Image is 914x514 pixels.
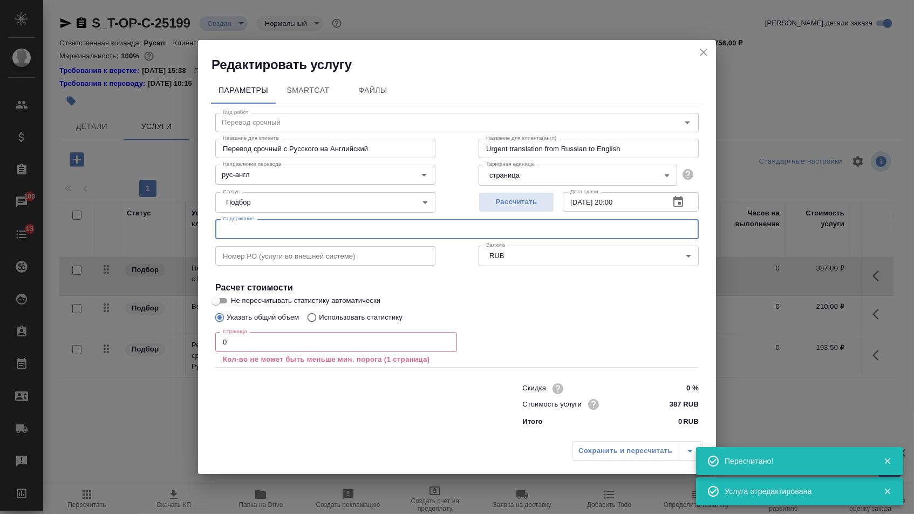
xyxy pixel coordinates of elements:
[572,441,702,461] div: split button
[522,416,542,427] p: Итого
[876,456,898,466] button: Закрыть
[479,165,677,185] div: страница
[223,354,449,365] p: Кол-во не может быть меньше мин. порога (1 страница)
[231,295,380,306] span: Не пересчитывать статистику автоматически
[227,312,299,323] p: Указать общий объем
[223,198,254,207] button: Подбор
[212,56,716,73] h2: Редактировать услугу
[658,396,699,412] input: ✎ Введи что-нибудь
[683,416,699,427] p: RUB
[215,281,699,294] h4: Расчет стоимости
[486,171,523,180] button: страница
[319,312,403,323] p: Использовать статистику
[282,84,334,97] span: SmartCat
[725,456,867,466] div: Пересчитано!
[347,84,399,97] span: Файлы
[658,381,699,396] input: ✎ Введи что-нибудь
[725,486,867,497] div: Услуга отредактирована
[522,399,582,410] p: Стоимость услуги
[522,383,546,394] p: Скидка
[417,167,432,182] button: Open
[479,246,699,266] div: RUB
[479,192,554,212] button: Рассчитать
[486,251,507,260] button: RUB
[876,486,898,496] button: Закрыть
[215,192,435,213] div: Подбор
[695,44,712,60] button: close
[485,196,548,208] span: Рассчитать
[217,84,269,97] span: Параметры
[678,416,682,427] p: 0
